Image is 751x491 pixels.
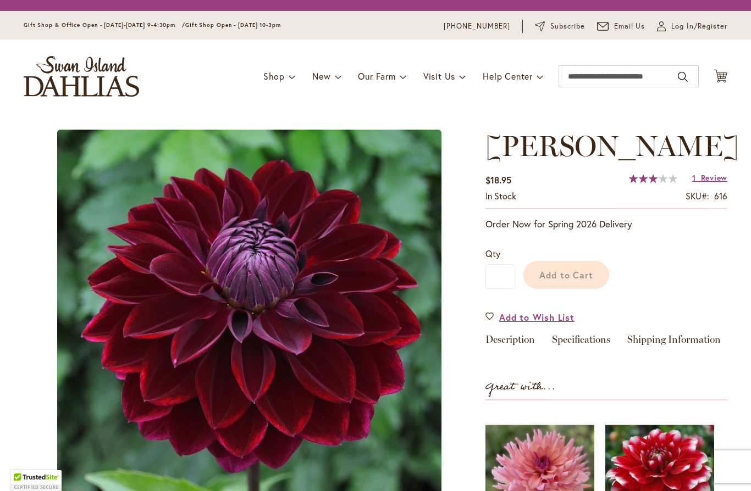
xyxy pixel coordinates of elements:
[535,21,585,32] a: Subscribe
[485,190,516,203] div: Availability
[701,172,727,183] span: Review
[444,21,510,32] a: [PHONE_NUMBER]
[485,174,511,186] span: $18.95
[627,334,721,350] a: Shipping Information
[358,70,395,82] span: Our Farm
[423,70,455,82] span: Visit Us
[629,174,677,183] div: 60%
[657,21,727,32] a: Log In/Register
[671,21,727,32] span: Log In/Register
[312,70,330,82] span: New
[692,172,727,183] a: 1 Review
[552,334,610,350] a: Specifications
[485,334,727,350] div: Detailed Product Info
[8,452,39,483] iframe: Launch Accessibility Center
[185,21,281,29] span: Gift Shop Open - [DATE] 10-3pm
[24,56,139,97] a: store logo
[499,311,575,323] span: Add to Wish List
[686,190,709,202] strong: SKU
[714,190,727,203] div: 616
[263,70,285,82] span: Shop
[485,217,727,231] p: Order Now for Spring 2026 Delivery
[597,21,645,32] a: Email Us
[485,311,575,323] a: Add to Wish List
[692,172,696,183] span: 1
[678,68,688,86] button: Search
[550,21,585,32] span: Subscribe
[485,378,556,396] strong: Great with...
[485,248,500,259] span: Qty
[485,334,535,350] a: Description
[24,21,185,29] span: Gift Shop & Office Open - [DATE]-[DATE] 9-4:30pm /
[485,129,739,163] span: [PERSON_NAME]
[614,21,645,32] span: Email Us
[485,190,516,202] span: In stock
[483,70,533,82] span: Help Center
